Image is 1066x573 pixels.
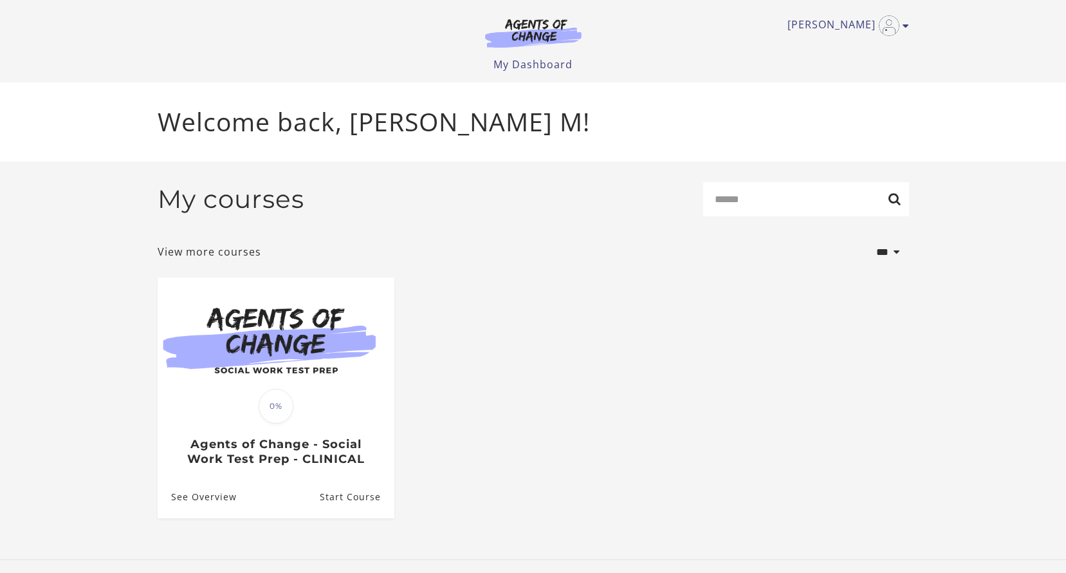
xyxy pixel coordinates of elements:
a: Agents of Change - Social Work Test Prep - CLINICAL: See Overview [158,476,237,518]
a: Agents of Change - Social Work Test Prep - CLINICAL: Resume Course [319,476,394,518]
a: View more courses [158,244,261,259]
a: My Dashboard [493,57,573,71]
p: Welcome back, [PERSON_NAME] M! [158,103,909,141]
a: Toggle menu [787,15,903,36]
img: Agents of Change Logo [472,18,595,48]
span: 0% [259,389,293,424]
h2: My courses [158,184,304,214]
h3: Agents of Change - Social Work Test Prep - CLINICAL [171,437,380,466]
